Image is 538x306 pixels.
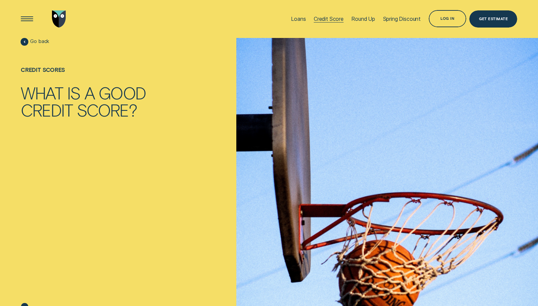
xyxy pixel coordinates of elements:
[67,84,80,101] div: Is
[52,10,66,28] img: Wisr
[383,16,421,22] div: Spring Discount
[429,10,467,27] button: Log in
[351,16,375,22] div: Round Up
[21,84,63,101] div: What
[18,10,36,28] button: Open Menu
[21,101,73,119] div: Credit
[469,10,517,28] a: Get Estimate
[21,67,146,73] div: Credit scores
[77,101,137,119] div: Score?
[314,16,344,22] div: Credit Score
[291,16,306,22] div: Loans
[84,84,95,101] div: A
[21,38,49,46] a: Go back
[30,38,49,45] span: Go back
[21,84,146,118] h1: What Is A Good Credit Score?
[99,84,146,101] div: Good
